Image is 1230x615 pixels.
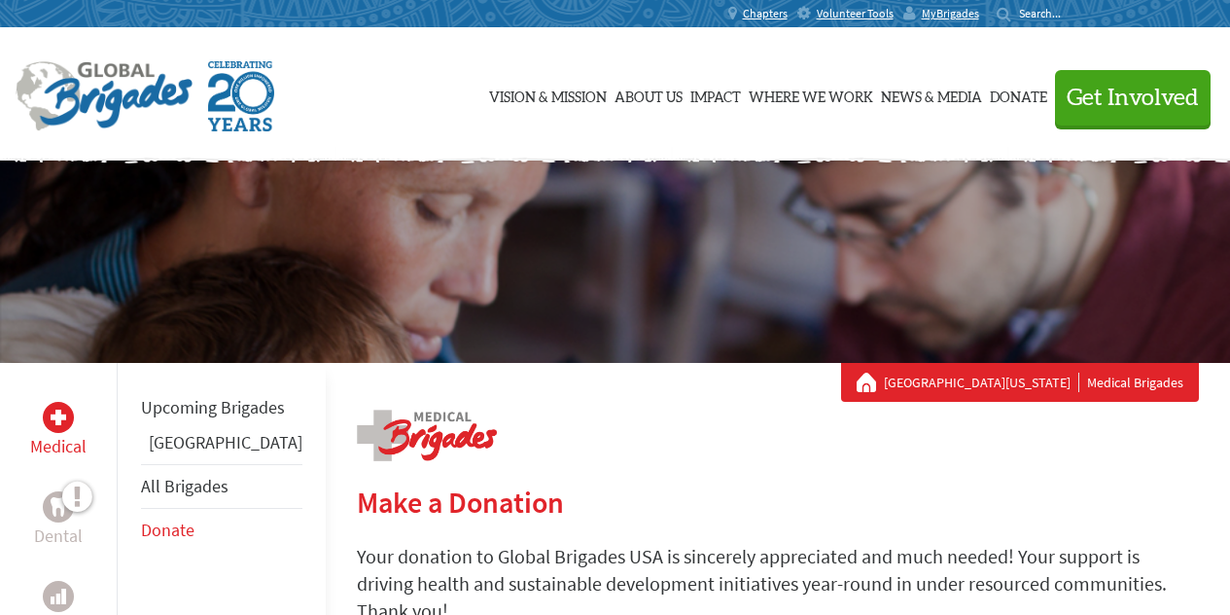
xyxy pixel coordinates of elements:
[208,61,274,131] img: Global Brigades Celebrating 20 Years
[881,46,982,143] a: News & Media
[749,46,873,143] a: Where We Work
[34,523,83,550] p: Dental
[1067,87,1199,110] span: Get Involved
[149,431,302,453] a: [GEOGRAPHIC_DATA]
[817,6,894,21] span: Volunteer Tools
[690,46,741,143] a: Impact
[990,46,1047,143] a: Donate
[30,402,87,460] a: MedicalMedical
[141,519,194,541] a: Donate
[51,410,66,425] img: Medical
[1055,70,1211,126] button: Get Involved
[615,46,683,143] a: About Us
[51,497,66,516] img: Dental
[357,485,1199,520] h2: Make a Donation
[141,386,302,429] li: Upcoming Brigades
[141,475,228,497] a: All Brigades
[141,464,302,509] li: All Brigades
[857,373,1183,392] div: Medical Brigades
[51,589,66,604] img: Business
[43,581,74,612] div: Business
[141,396,285,418] a: Upcoming Brigades
[30,433,87,460] p: Medical
[922,6,979,21] span: MyBrigades
[357,410,497,461] img: logo-medical.png
[43,491,74,523] div: Dental
[489,46,607,143] a: Vision & Mission
[43,402,74,433] div: Medical
[884,373,1079,392] a: [GEOGRAPHIC_DATA][US_STATE]
[1019,6,1074,20] input: Search...
[16,61,193,131] img: Global Brigades Logo
[141,429,302,464] li: Ghana
[743,6,788,21] span: Chapters
[34,491,83,550] a: DentalDental
[141,509,302,552] li: Donate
